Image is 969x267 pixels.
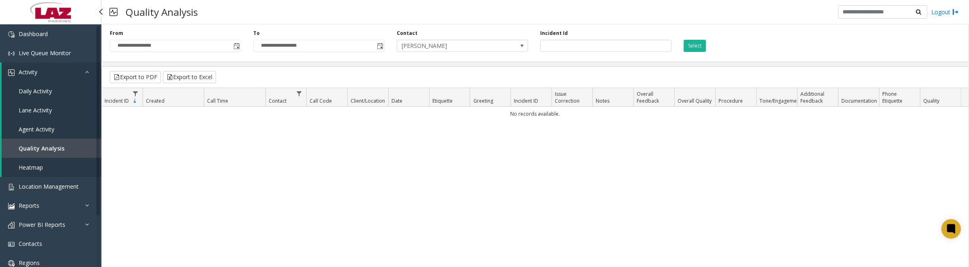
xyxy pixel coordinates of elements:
img: 'icon' [8,31,15,38]
label: From [110,30,123,37]
span: Incident ID [105,97,129,104]
span: Reports [19,202,39,209]
span: Location Management [19,183,79,190]
img: pageIcon [109,2,118,22]
a: Contact Filter Menu [294,88,305,99]
th: Quality [920,88,961,107]
th: Notes [593,88,633,107]
span: [PERSON_NAME] [397,40,502,52]
th: Greeting [470,88,511,107]
a: Heatmap [2,158,101,177]
th: Overall Quality [674,88,715,107]
th: Phone Etiquette [879,88,920,107]
button: Select [684,40,706,52]
span: Heatmap [19,164,43,171]
th: Overall Feedback [633,88,674,107]
th: Etiquette [429,88,470,107]
a: Logout [931,8,959,16]
label: To [253,30,260,37]
th: Documentation [838,88,879,107]
th: Procedure [715,88,756,107]
img: logout [952,8,959,16]
span: Sortable [132,98,138,104]
span: Contact [269,97,287,104]
img: 'icon' [8,260,15,267]
img: 'icon' [8,50,15,57]
a: Lane Activity [2,101,101,120]
span: Contacts [19,240,42,248]
th: Incident ID [511,88,552,107]
span: Regions [19,259,40,267]
span: Created [146,97,165,104]
button: Export to Excel [163,71,216,83]
th: Issue Correction [552,88,593,107]
img: 'icon' [8,184,15,190]
span: Activity [19,68,37,76]
span: Toggle popup [375,40,384,52]
img: 'icon' [8,203,15,209]
th: Call Code [306,88,347,107]
button: Export to PDF [110,71,161,83]
span: Power BI Reports [19,221,65,228]
td: No records available. [102,107,969,121]
a: Incident ID Filter Menu [130,88,141,99]
img: 'icon' [8,222,15,228]
h3: Quality Analysis [122,2,202,22]
th: Tone/Engagement [756,88,797,107]
th: Client/Location [347,88,388,107]
label: Contact [397,30,417,37]
th: Additional Feedback [797,88,838,107]
span: Call Time [207,97,229,104]
span: Lane Activity [19,106,52,114]
span: Live Queue Monitor [19,49,71,57]
img: 'icon' [8,69,15,76]
span: Agent Activity [19,125,54,133]
th: Date [388,88,429,107]
a: Agent Activity [2,120,101,139]
span: Toggle popup [232,40,241,52]
img: 'icon' [8,241,15,248]
span: Daily Activity [19,87,52,95]
span: Dashboard [19,30,48,38]
label: Incident Id [540,30,568,37]
a: Activity [2,62,101,82]
a: Quality Analysis [2,139,101,158]
span: Quality Analysis [19,144,64,152]
a: Daily Activity [2,82,101,101]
